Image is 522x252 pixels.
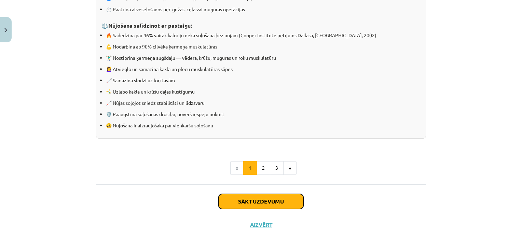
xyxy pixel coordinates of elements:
[243,161,257,175] button: 1
[106,77,421,84] p: 🦯 Samazina slodzi uz locītavām
[101,17,421,30] h3: ⚖️
[4,28,7,32] img: icon-close-lesson-0947bae3869378f0d4975bcd49f059093ad1ed9edebbc8119c70593378902aed.svg
[248,221,274,228] button: Aizvērt
[219,194,303,209] button: Sākt uzdevumu
[106,32,421,39] p: 🔥 Sadedzina par 46% vairāk kaloriju nekā soļošana bez nūjām (Cooper Institute pētījums Dallasa, [...
[106,122,421,129] p: 😃 Nūjošana ir aizraujošāka par vienkāršu soļošanu
[106,88,421,95] p: 🤸‍♂️ Uzlabo kakla un krūšu daļas kustīgumu
[283,161,297,175] button: »
[106,99,421,107] p: 🦯 Nūjas soļojot sniedz stabilitāti un līdzsvaru
[106,54,421,61] p: 🏋️‍♂️ Nostiprina ķermeņa augšdaļu — vēdera, krūšu, muguras un roku muskulatūru
[106,43,421,50] p: 💪 Nodarbina ap 90% cilvēka ķermeņa muskulatūras
[96,161,426,175] nav: Page navigation example
[270,161,284,175] button: 3
[108,22,192,29] strong: Nūjošana salīdzinot ar pastaigu:
[257,161,270,175] button: 2
[106,111,421,118] p: 🛡️ Paaugstina soļošanas drošību, novērš iespēju nokrist
[106,66,421,73] p: 💆‍♀️ Atvieglo un samazina kakla un plecu muskulatūras sāpes
[106,6,421,13] p: ⏱️ Paātrina atveseļošanos pēc gūžas, ceļa vai muguras operācijas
